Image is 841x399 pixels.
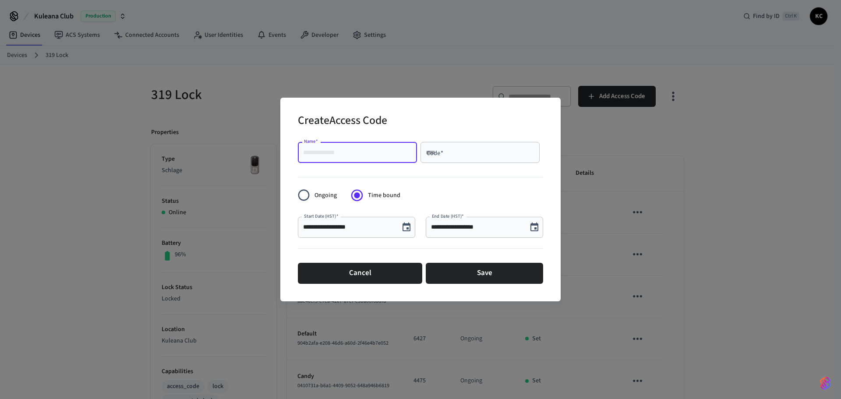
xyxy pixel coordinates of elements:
span: Ongoing [314,191,337,200]
h2: Create Access Code [298,108,387,135]
button: Save [426,263,543,284]
label: Name [304,138,318,145]
button: Choose date, selected date is Oct 15, 2025 [398,219,415,236]
label: End Date (HST) [432,213,464,219]
img: SeamLogoGradient.69752ec5.svg [820,376,830,390]
label: Start Date (HST) [304,213,338,219]
button: Cancel [298,263,422,284]
button: Choose date, selected date is Oct 15, 2025 [526,219,543,236]
span: Time bound [368,191,400,200]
